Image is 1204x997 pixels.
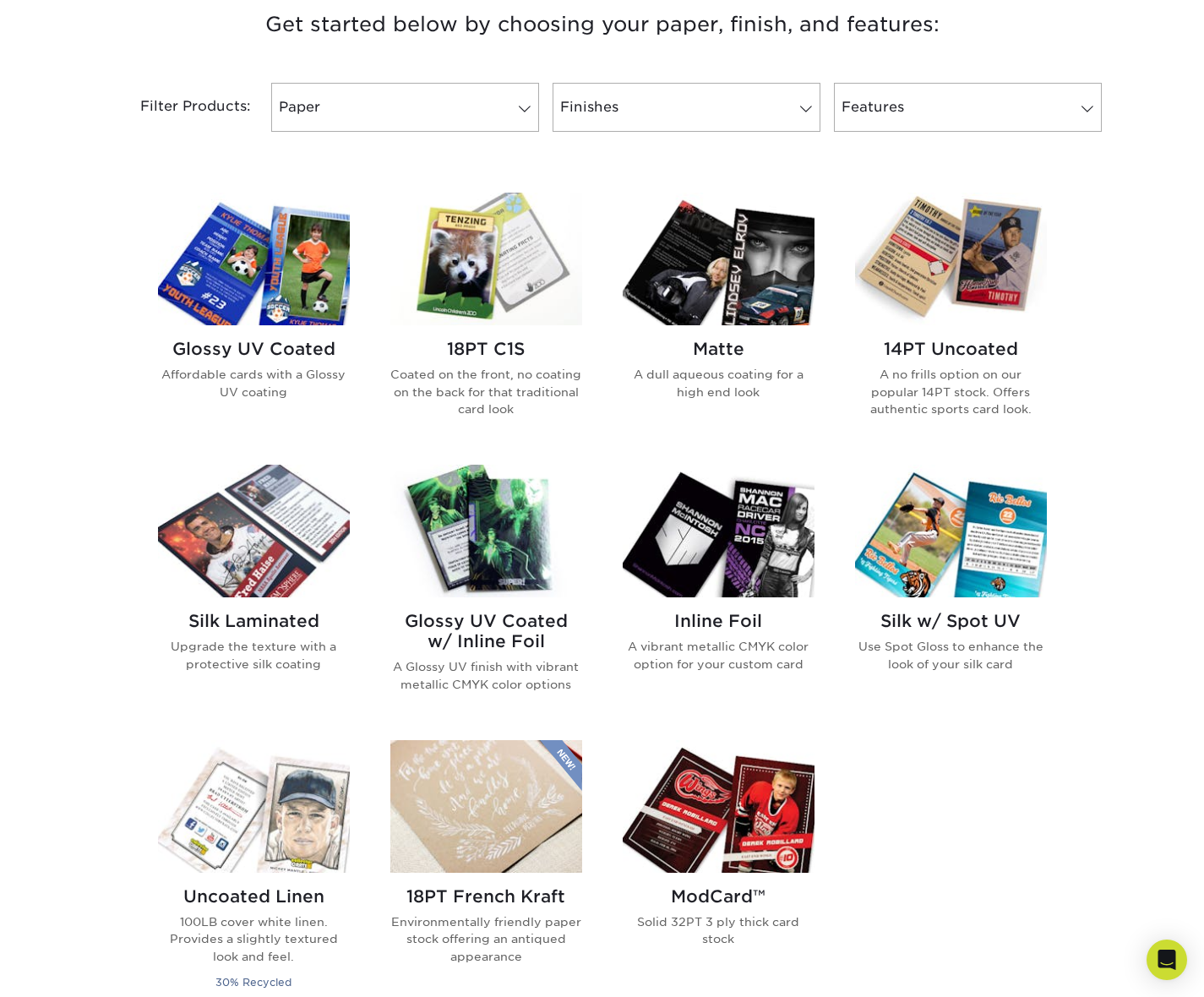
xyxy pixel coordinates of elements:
[1147,940,1187,980] div: Open Intercom Messenger
[623,740,814,873] img: ModCard™ Trading Cards
[215,976,291,989] small: 30% Recycled
[855,611,1047,631] h2: Silk w/ Spot UV
[623,913,814,948] p: Solid 32PT 3 ply thick card stock
[390,465,582,720] a: Glossy UV Coated w/ Inline Foil Trading Cards Glossy UV Coated w/ Inline Foil A Glossy UV finish ...
[623,193,814,325] img: Matte Trading Cards
[158,913,350,965] p: 100LB cover white linen. Provides a slightly textured look and feel.
[390,740,582,873] img: 18PT French Kraft Trading Cards
[623,193,814,444] a: Matte Trading Cards Matte A dull aqueous coating for a high end look
[623,465,814,597] img: Inline Foil Trading Cards
[390,193,582,325] img: 18PT C1S Trading Cards
[390,886,582,907] h2: 18PT French Kraft
[271,83,539,132] a: Paper
[855,366,1047,417] p: A no frills option on our popular 14PT stock. Offers authentic sports card look.
[623,638,814,673] p: A vibrant metallic CMYK color option for your custom card
[158,339,350,359] h2: Glossy UV Coated
[623,339,814,359] h2: Matte
[855,193,1047,444] a: 14PT Uncoated Trading Cards 14PT Uncoated A no frills option on our popular 14PT stock. Offers au...
[855,465,1047,720] a: Silk w/ Spot UV Trading Cards Silk w/ Spot UV Use Spot Gloss to enhance the look of your silk card
[158,611,350,631] h2: Silk Laminated
[390,366,582,417] p: Coated on the front, no coating on the back for that traditional card look
[158,740,350,873] img: Uncoated Linen Trading Cards
[553,83,820,132] a: Finishes
[390,193,582,444] a: 18PT C1S Trading Cards 18PT C1S Coated on the front, no coating on the back for that traditional ...
[158,886,350,907] h2: Uncoated Linen
[834,83,1102,132] a: Features
[390,658,582,693] p: A Glossy UV finish with vibrant metallic CMYK color options
[623,611,814,631] h2: Inline Foil
[623,366,814,400] p: A dull aqueous coating for a high end look
[390,913,582,965] p: Environmentally friendly paper stock offering an antiqued appearance
[390,611,582,651] h2: Glossy UV Coated w/ Inline Foil
[855,465,1047,597] img: Silk w/ Spot UV Trading Cards
[390,339,582,359] h2: 18PT C1S
[158,465,350,597] img: Silk Laminated Trading Cards
[158,193,350,444] a: Glossy UV Coated Trading Cards Glossy UV Coated Affordable cards with a Glossy UV coating
[540,740,582,791] img: New Product
[95,83,264,132] div: Filter Products:
[623,886,814,907] h2: ModCard™
[855,638,1047,673] p: Use Spot Gloss to enhance the look of your silk card
[855,339,1047,359] h2: 14PT Uncoated
[158,638,350,673] p: Upgrade the texture with a protective silk coating
[623,465,814,720] a: Inline Foil Trading Cards Inline Foil A vibrant metallic CMYK color option for your custom card
[158,366,350,400] p: Affordable cards with a Glossy UV coating
[855,193,1047,325] img: 14PT Uncoated Trading Cards
[390,465,582,597] img: Glossy UV Coated w/ Inline Foil Trading Cards
[158,193,350,325] img: Glossy UV Coated Trading Cards
[158,465,350,720] a: Silk Laminated Trading Cards Silk Laminated Upgrade the texture with a protective silk coating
